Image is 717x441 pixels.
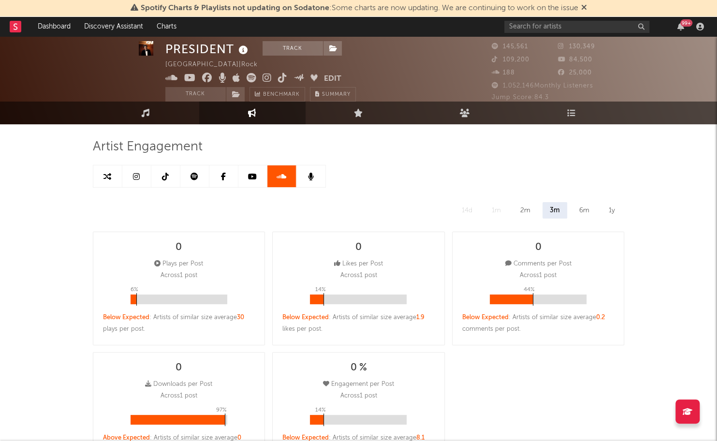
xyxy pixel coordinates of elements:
[315,404,325,416] p: 14 %
[216,404,227,416] p: 97 %
[103,314,149,321] span: Below Expected
[350,362,366,374] div: 0 %
[462,312,615,335] div: : Artists of similar size average comments per post .
[322,92,351,97] span: Summary
[535,242,541,253] div: 0
[520,270,556,281] p: Across 1 post
[492,44,528,50] span: 145,561
[141,4,578,12] span: : Some charts are now updating. We are continuing to work on the issue
[542,202,567,219] div: 3m
[263,89,300,101] span: Benchmark
[237,435,241,441] span: 0
[355,242,362,253] div: 0
[504,21,649,33] input: Search for artists
[680,19,692,27] div: 99 +
[176,242,182,253] div: 0
[165,87,226,102] button: Track
[677,23,684,30] button: 99+
[282,314,329,321] span: Below Expected
[145,379,212,390] div: Downloads per Post
[141,4,329,12] span: Spotify Charts & Playlists not updating on Sodatone
[103,312,255,335] div: : Artists of similar size average plays per post .
[416,435,424,441] span: 8.1
[282,435,329,441] span: Below Expected
[513,202,538,219] div: 2m
[310,87,356,102] button: Summary
[165,41,250,57] div: PRESIDENT
[581,4,587,12] span: Dismiss
[492,57,529,63] span: 109,200
[31,17,77,36] a: Dashboard
[154,258,203,270] div: Plays per Post
[161,270,197,281] p: Across 1 post
[340,270,377,281] p: Across 1 post
[315,284,325,295] p: 14 %
[263,41,323,56] button: Track
[237,314,244,321] span: 30
[150,17,183,36] a: Charts
[249,87,305,102] a: Benchmark
[323,379,394,390] div: Engagement per Post
[492,83,593,89] span: 1,052,146 Monthly Listeners
[558,44,595,50] span: 130,349
[282,312,435,335] div: : Artists of similar size average likes per post .
[596,314,605,321] span: 0.2
[416,314,424,321] span: 1.9
[601,202,622,219] div: 1y
[131,284,138,295] p: 6 %
[103,435,150,441] span: Above Expected
[524,284,535,295] p: 44 %
[505,258,571,270] div: Comments per Post
[454,202,480,219] div: 14d
[572,202,597,219] div: 6m
[161,390,197,402] p: Across 1 post
[165,59,269,71] div: [GEOGRAPHIC_DATA] | Rock
[492,70,515,76] span: 188
[334,258,383,270] div: Likes per Post
[93,141,203,153] span: Artist Engagement
[484,202,508,219] div: 1m
[462,314,509,321] span: Below Expected
[77,17,150,36] a: Discovery Assistant
[558,57,592,63] span: 84,500
[492,94,549,101] span: Jump Score: 84.3
[324,73,341,85] button: Edit
[558,70,592,76] span: 25,000
[340,390,377,402] p: Across 1 post
[176,362,182,374] div: 0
